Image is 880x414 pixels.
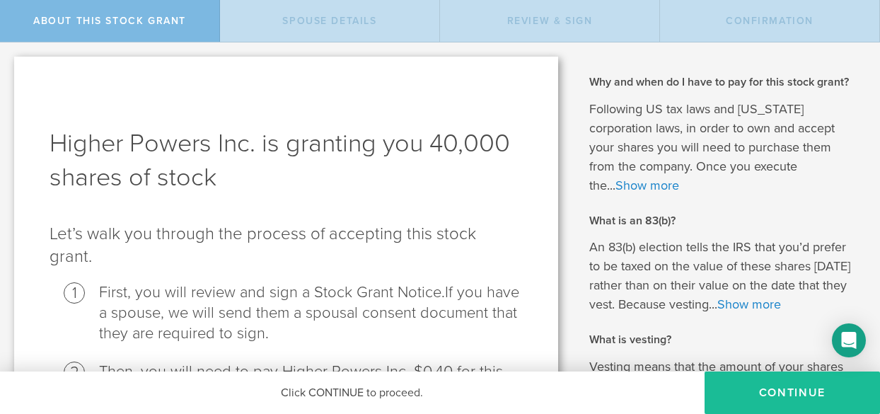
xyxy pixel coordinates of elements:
li: First, you will review and sign a Stock Grant Notice. [99,282,523,344]
span: If you have a spouse, we will send them a spousal consent document that they are required to sign. [99,283,519,343]
span: Spouse Details [282,15,376,27]
span: About this stock grant [33,15,186,27]
p: An 83(b) election tells the IRS that you’d prefer to be taxed on the value of these shares [DATE]... [589,238,859,314]
p: Let’s walk you through the process of accepting this stock grant . [50,223,523,268]
a: Show more [717,297,781,312]
span: Confirmation [726,15,814,27]
span: Review & Sign [507,15,593,27]
h2: Why and when do I have to pay for this stock grant? [589,74,859,90]
h1: Higher Powers Inc. is granting you 40,000 shares of stock [50,127,523,195]
h2: What is an 83(b)? [589,213,859,229]
div: Open Intercom Messenger [832,323,866,357]
li: Then, you will need to pay Higher Powers Inc. $0.40 for this stock grant ($0.00001 price per share). [99,362,523,403]
button: CONTINUE [705,372,880,414]
p: Following US tax laws and [US_STATE] corporation laws, in order to own and accept your shares you... [589,100,859,195]
a: Show more [615,178,679,193]
h2: What is vesting? [589,332,859,347]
